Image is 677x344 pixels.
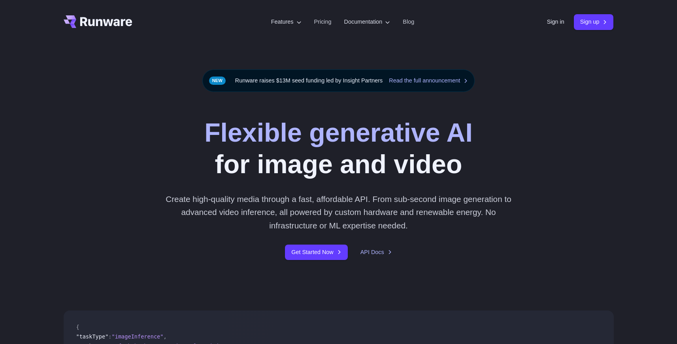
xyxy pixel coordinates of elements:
[112,333,164,340] span: "imageInference"
[204,117,473,180] h1: for image and video
[285,245,347,260] a: Get Started Now
[314,17,332,26] a: Pricing
[162,193,515,232] p: Create high-quality media through a fast, affordable API. From sub-second image generation to adv...
[64,15,132,28] a: Go to /
[574,14,614,30] a: Sign up
[76,324,79,330] span: {
[163,333,166,340] span: ,
[344,17,390,26] label: Documentation
[202,69,475,92] div: Runware raises $13M seed funding led by Insight Partners
[204,118,473,147] strong: Flexible generative AI
[547,17,564,26] a: Sign in
[271,17,302,26] label: Features
[389,76,468,85] a: Read the full announcement
[108,333,111,340] span: :
[76,333,109,340] span: "taskType"
[403,17,414,26] a: Blog
[360,248,392,257] a: API Docs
